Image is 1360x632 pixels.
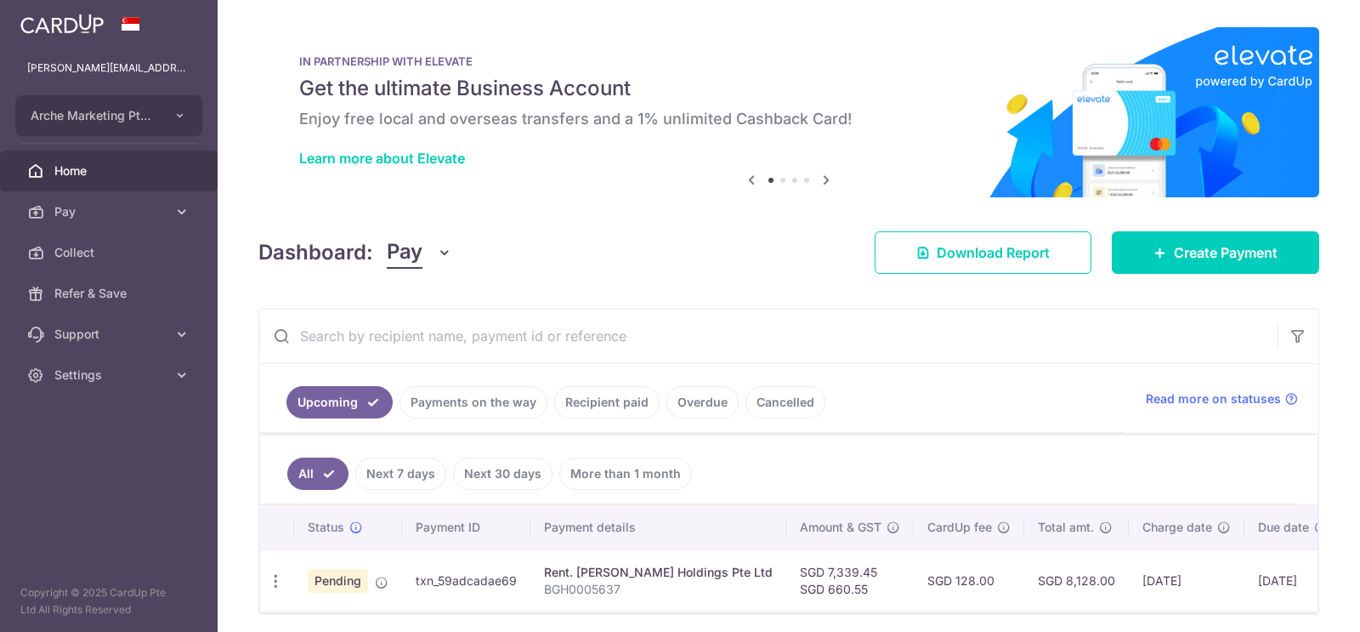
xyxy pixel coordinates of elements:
[402,549,530,612] td: txn_59adcadae69
[259,309,1278,363] input: Search by recipient name, payment id or reference
[15,95,202,136] button: Arche Marketing Pte Ltd
[299,109,1278,129] h6: Enjoy free local and overseas transfers and a 1% unlimited Cashback Card!
[666,386,739,418] a: Overdue
[54,367,167,384] span: Settings
[544,564,773,581] div: Rent. [PERSON_NAME] Holdings Pte Ltd
[299,54,1278,68] p: IN PARTNERSHIP WITH ELEVATE
[1024,549,1129,612] td: SGD 8,128.00
[299,75,1278,102] h5: Get the ultimate Business Account
[559,458,692,490] a: More than 1 month
[20,14,104,34] img: CardUp
[745,386,825,418] a: Cancelled
[387,236,422,269] span: Pay
[1146,390,1281,407] span: Read more on statuses
[54,244,167,261] span: Collect
[1129,549,1244,612] td: [DATE]
[286,386,393,418] a: Upcoming
[530,505,786,549] th: Payment details
[287,458,348,490] a: All
[299,150,465,167] a: Learn more about Elevate
[31,107,156,124] span: Arche Marketing Pte Ltd
[1244,549,1341,612] td: [DATE]
[937,242,1050,263] span: Download Report
[54,285,167,302] span: Refer & Save
[54,162,167,179] span: Home
[1258,519,1309,536] span: Due date
[554,386,660,418] a: Recipient paid
[27,60,190,77] p: [PERSON_NAME][EMAIL_ADDRESS][PERSON_NAME][DOMAIN_NAME]
[387,236,452,269] button: Pay
[544,581,773,598] p: BGH0005637
[1112,231,1319,274] a: Create Payment
[399,386,547,418] a: Payments on the way
[54,203,167,220] span: Pay
[1142,519,1212,536] span: Charge date
[914,549,1024,612] td: SGD 128.00
[355,458,446,490] a: Next 7 days
[258,27,1319,197] img: Renovation banner
[875,231,1091,274] a: Download Report
[402,505,530,549] th: Payment ID
[453,458,552,490] a: Next 30 days
[258,237,373,268] h4: Dashboard:
[800,519,881,536] span: Amount & GST
[786,549,914,612] td: SGD 7,339.45 SGD 660.55
[1174,242,1278,263] span: Create Payment
[308,569,368,593] span: Pending
[308,519,344,536] span: Status
[54,326,167,343] span: Support
[1038,519,1094,536] span: Total amt.
[1146,390,1298,407] a: Read more on statuses
[927,519,992,536] span: CardUp fee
